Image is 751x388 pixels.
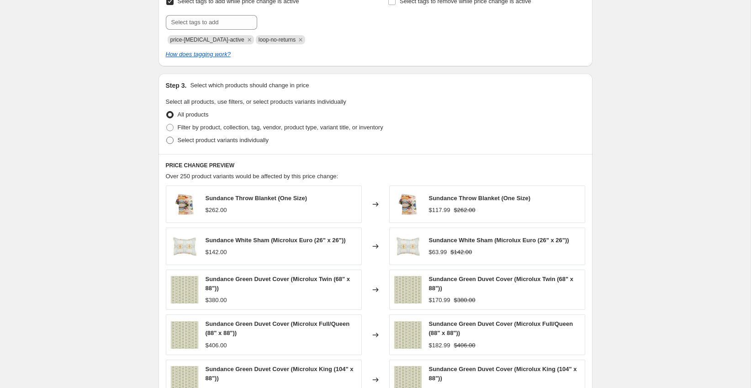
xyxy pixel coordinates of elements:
span: Sundance Green Duvet Cover (Microlux Full/Queen (88" x 88")) [206,320,350,336]
img: Sundance_Green_F_Q_Duvet_80x.jpg [171,276,198,303]
a: How does tagging work? [166,51,231,58]
span: Sundance Throw Blanket (One Size) [429,195,530,202]
p: Select which products should change in price [190,81,309,90]
img: Screen_Shot_2020-02-27_at_4.11.22_PM_80x.jpg [394,191,422,218]
div: $63.99 [429,248,447,257]
span: All products [178,111,209,118]
img: Sundance_Green_F_Q_Duvet_80x.jpg [394,276,422,303]
h6: PRICE CHANGE PREVIEW [166,162,585,169]
span: Select all products, use filters, or select products variants individually [166,98,346,105]
span: Sundance White Sham (Microlux Euro (26" x 26")) [206,237,346,244]
strike: $380.00 [454,296,476,305]
div: $142.00 [206,248,227,257]
span: Filter by product, collection, tag, vendor, product type, variant title, or inventory [178,124,383,131]
span: Sundance Green Duvet Cover (Microlux Full/Queen (88" x 88")) [429,320,573,336]
div: $182.99 [429,341,450,350]
span: Sundance White Sham (Microlux Euro (26" x 26")) [429,237,569,244]
strike: $262.00 [454,206,476,215]
span: Sundance Green Duvet Cover (Microlux Twin (68" x 88")) [206,276,350,292]
img: Chrissy_Winchester_Photography_Laura_Park_Designs-9_80x.jpg [171,233,198,260]
input: Select tags to add [166,15,257,30]
img: Chrissy_Winchester_Photography_Laura_Park_Designs-9_80x.jpg [394,233,422,260]
span: Sundance Throw Blanket (One Size) [206,195,307,202]
h2: Step 3. [166,81,187,90]
div: $117.99 [429,206,450,215]
img: Sundance_Green_F_Q_Duvet_80x.jpg [171,321,198,349]
button: Remove loop-no-returns [296,36,305,44]
button: Remove price-change-job-active [245,36,254,44]
div: $170.99 [429,296,450,305]
div: $262.00 [206,206,227,215]
span: Sundance Green Duvet Cover (Microlux Twin (68" x 88")) [429,276,574,292]
span: Over 250 product variants would be affected by this price change: [166,173,338,180]
span: Select product variants individually [178,137,269,144]
strike: $406.00 [454,341,476,350]
span: price-change-job-active [170,37,244,43]
img: Sundance_Green_F_Q_Duvet_80x.jpg [394,321,422,349]
strike: $142.00 [450,248,472,257]
div: $406.00 [206,341,227,350]
img: Screen_Shot_2020-02-27_at_4.11.22_PM_80x.jpg [171,191,198,218]
div: $380.00 [206,296,227,305]
span: Sundance Green Duvet Cover (Microlux King (104" x 88")) [206,366,354,382]
span: loop-no-returns [259,37,296,43]
span: Sundance Green Duvet Cover (Microlux King (104" x 88")) [429,366,577,382]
